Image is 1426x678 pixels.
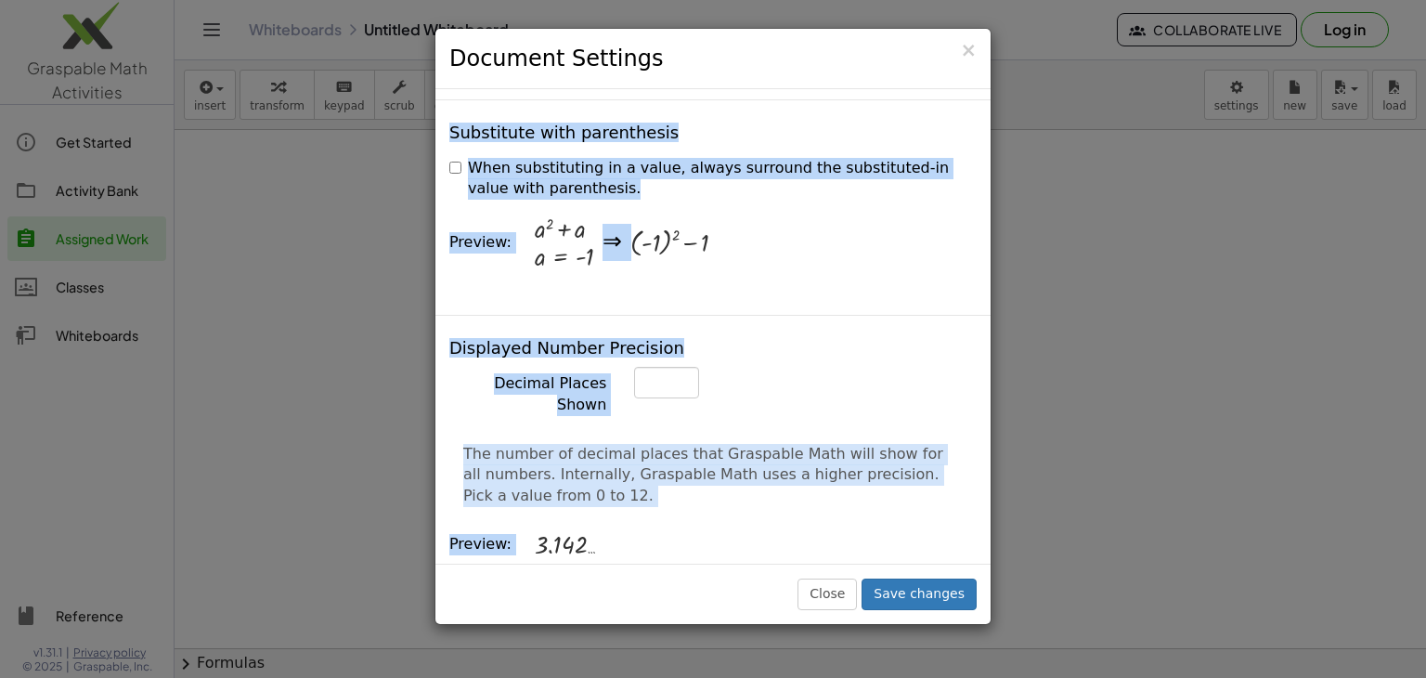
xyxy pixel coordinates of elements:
[603,227,622,260] div: ⇒
[449,162,461,174] input: When substituting in a value, always surround the substituted-in value with parenthesis.
[449,535,512,553] span: Preview:
[449,124,679,142] h4: Substitute with parenthesis
[449,43,977,74] h3: Document Settings
[435,367,620,416] label: Decimal Places Shown
[449,233,512,251] span: Preview:
[463,444,963,508] p: The number of decimal places that Graspable Math will show for all numbers. Internally, Graspable...
[862,579,977,610] button: Save changes
[960,39,977,61] span: ×
[449,158,977,201] label: When substituting in a value, always surround the substituted-in value with parenthesis.
[797,579,857,610] button: Close
[449,339,684,358] h4: Displayed Number Precision
[960,41,977,60] button: Close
